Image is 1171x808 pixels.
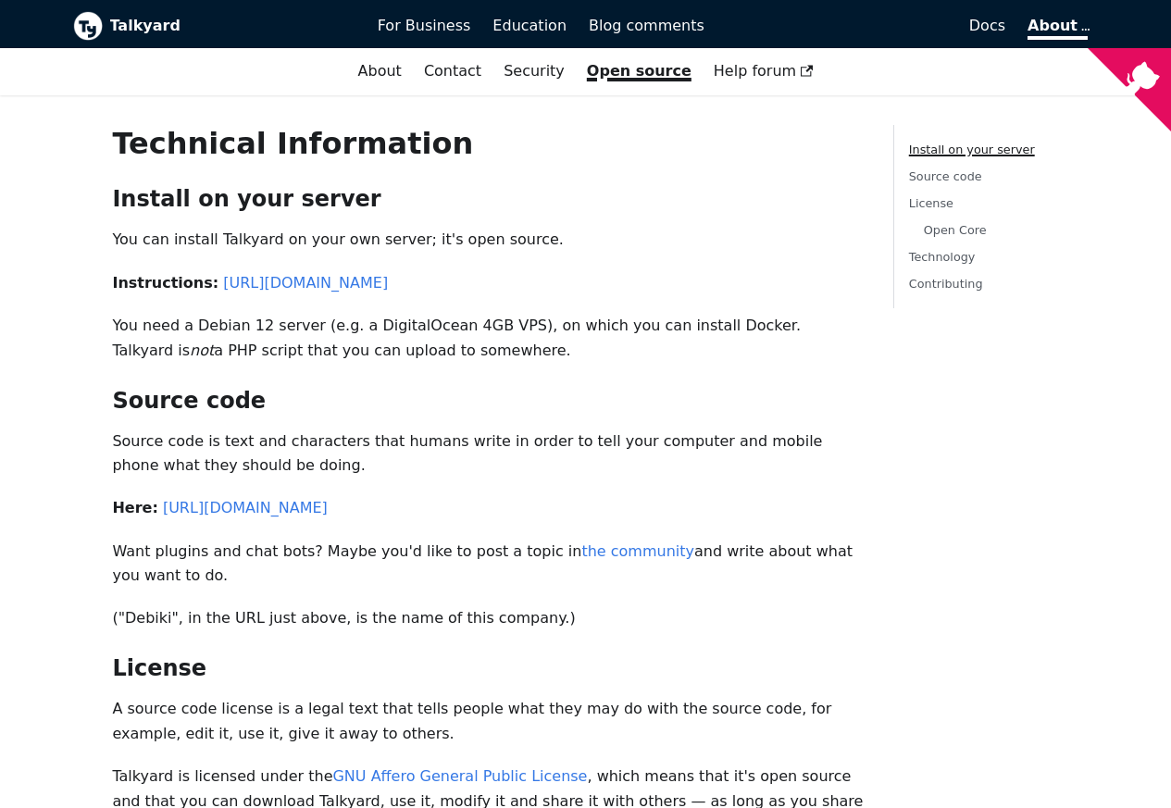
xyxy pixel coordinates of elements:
[581,542,694,560] a: the community
[112,314,863,363] p: You need a Debian 12 server (e.g. a DigitalOcean 4GB VPS), on which you can install Docker. Talky...
[112,387,863,415] h2: Source code
[112,228,863,252] p: You can install Talkyard on your own server; it's open source.
[112,185,863,213] h2: Install on your server
[909,169,982,183] a: Source code
[112,125,863,162] h1: Technical Information
[703,56,825,87] a: Help forum
[413,56,492,87] a: Contact
[714,62,814,80] span: Help forum
[909,143,1035,156] a: Install on your server
[492,17,567,34] span: Education
[1028,17,1087,40] a: About
[481,10,578,42] a: Education
[578,10,716,42] a: Blog comments
[223,274,388,292] a: [URL][DOMAIN_NAME]
[924,223,987,237] a: Open Core
[367,10,482,42] a: For Business
[347,56,413,87] a: About
[909,277,983,291] a: Contributing
[112,697,863,746] p: A source code license is a legal text that tells people what they may do with the source code, fo...
[190,342,214,359] em: not
[909,196,953,210] a: License
[110,14,352,38] b: Talkyard
[576,56,703,87] a: Open source
[112,274,218,292] strong: Instructions:
[332,767,587,785] a: GNU Affero General Public License
[112,606,863,630] p: ("Debiki", in the URL just above, is the name of this company.)
[716,10,1016,42] a: Docs
[112,654,863,682] h2: License
[73,11,352,41] a: Talkyard logoTalkyard
[909,250,976,264] a: Technology
[112,429,863,479] p: Source code is text and characters that humans write in order to tell your computer and mobile ph...
[378,17,471,34] span: For Business
[73,11,103,41] img: Talkyard logo
[589,17,704,34] span: Blog comments
[163,499,328,516] a: [URL][DOMAIN_NAME]
[112,540,863,589] p: Want plugins and chat bots? Maybe you'd like to post a topic in and write about what you want to do.
[969,17,1005,34] span: Docs
[112,499,157,516] strong: Here:
[492,56,576,87] a: Security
